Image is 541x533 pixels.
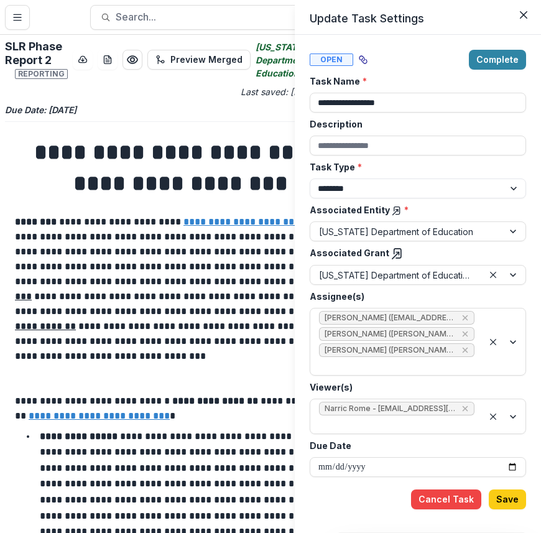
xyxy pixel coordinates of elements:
span: Open [310,53,353,66]
label: Viewer(s) [310,381,519,394]
button: Cancel Task [411,489,481,509]
label: Assignee(s) [310,290,519,303]
label: Associated Grant [310,246,519,260]
label: Task Name [310,75,519,88]
label: Associated Entity [310,203,519,216]
button: Save [489,489,526,509]
div: Clear selected options [486,409,501,424]
div: Remove Robbin Masters (robbin.masters@tn.gov) [460,328,470,340]
span: [PERSON_NAME] ([EMAIL_ADDRESS][PERSON_NAME][DOMAIN_NAME]) [325,313,456,322]
span: Narric Rome - [EMAIL_ADDRESS][DOMAIN_NAME] [325,404,456,413]
span: [PERSON_NAME] ([PERSON_NAME][EMAIL_ADDRESS][DOMAIN_NAME]) [325,346,456,355]
button: View dependent tasks [353,50,373,70]
button: Close [514,5,534,25]
div: Remove Narric Rome - narric.rome@accelerate.us [460,402,470,415]
label: Due Date [310,439,519,452]
button: Complete [469,50,526,70]
div: Clear selected options [486,335,501,350]
div: Remove Tess Yates (tess.yates@tn.gov) [460,312,470,324]
span: [PERSON_NAME] ([PERSON_NAME][EMAIL_ADDRESS][DOMAIN_NAME]) [325,330,456,338]
label: Task Type [310,160,519,174]
label: Description [310,118,519,131]
div: Clear selected options [486,267,501,282]
div: Remove Robbin Masters (robbin.masters60@tnedu.gov) [460,344,470,356]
